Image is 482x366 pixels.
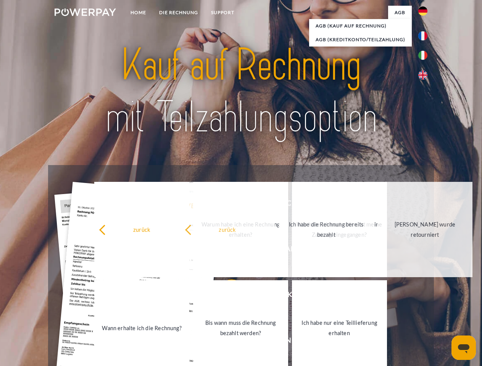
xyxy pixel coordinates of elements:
div: Bis wann muss die Rechnung bezahlt werden? [198,318,284,338]
div: zurück [99,224,185,234]
a: agb [388,6,412,19]
div: Ich habe die Rechnung bereits bezahlt [283,219,369,240]
img: title-powerpay_de.svg [73,37,409,146]
img: en [418,71,427,80]
a: DIE RECHNUNG [153,6,205,19]
div: zurück [185,224,271,234]
div: Wann erhalte ich die Rechnung? [99,323,185,333]
div: [PERSON_NAME] wurde retourniert [382,219,468,240]
a: AGB (Kreditkonto/Teilzahlung) [309,33,412,47]
iframe: Schaltfläche zum Öffnen des Messaging-Fensters [451,335,476,360]
a: Home [124,6,153,19]
img: logo-powerpay-white.svg [55,8,116,16]
img: de [418,6,427,16]
div: Ich habe nur eine Teillieferung erhalten [297,318,382,338]
a: AGB (Kauf auf Rechnung) [309,19,412,33]
img: fr [418,31,427,40]
img: it [418,51,427,60]
a: SUPPORT [205,6,241,19]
